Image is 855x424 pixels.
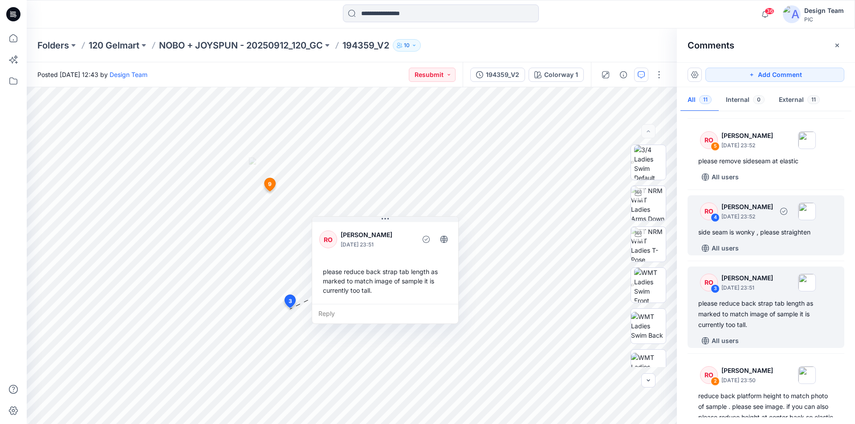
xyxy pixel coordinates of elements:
[804,16,844,23] div: PIC
[37,70,147,79] span: Posted [DATE] 12:43 by
[289,297,292,305] span: 3
[700,274,718,291] div: RO
[721,141,773,150] p: [DATE] 23:52
[341,240,413,249] p: [DATE] 23:51
[712,172,739,182] p: All users
[486,70,519,80] div: 194359_V2
[705,68,844,82] button: Add Comment
[698,227,834,238] div: side seam is wonky , please straighten
[719,89,772,112] button: Internal
[721,130,773,141] p: [PERSON_NAME]
[470,68,525,82] button: 194359_V2
[721,202,773,212] p: [PERSON_NAME]
[680,89,719,112] button: All
[807,95,820,104] span: 11
[712,335,739,346] p: All users
[268,180,272,188] span: 9
[721,273,773,283] p: [PERSON_NAME]
[721,212,773,221] p: [DATE] 23:52
[711,377,720,386] div: 2
[89,39,139,52] a: 120 Gelmart
[341,230,413,240] p: [PERSON_NAME]
[711,284,720,293] div: 3
[312,304,458,323] div: Reply
[698,298,834,330] div: please reduce back strap tab length as marked to match image of sample it is currently too tall.
[544,70,578,80] div: Colorway 1
[631,227,666,262] img: TT NRM WMT Ladies T-Pose
[688,40,734,51] h2: Comments
[721,283,773,292] p: [DATE] 23:51
[804,5,844,16] div: Design Team
[712,243,739,254] p: All users
[711,142,720,151] div: 5
[698,156,834,166] div: please remove sideseam at elastic
[765,8,774,15] span: 36
[753,95,765,104] span: 0
[319,263,451,299] div: please reduce back strap tab length as marked to match image of sample it is currently too tall.
[772,89,827,112] button: External
[698,170,742,184] button: All users
[721,365,773,376] p: [PERSON_NAME]
[110,71,147,78] a: Design Team
[711,213,720,222] div: 4
[342,39,389,52] p: 194359_V2
[631,353,666,381] img: WMT Ladies Swim Left
[37,39,69,52] a: Folders
[700,366,718,384] div: RO
[319,230,337,248] div: RO
[634,145,666,180] img: 3/4 Ladies Swim Default
[529,68,584,82] button: Colorway 1
[631,312,666,340] img: WMT Ladies Swim Back
[698,241,742,255] button: All users
[159,39,323,52] a: NOBO + JOYSPUN - 20250912_120_GC
[700,202,718,220] div: RO
[783,5,801,23] img: avatar
[616,68,631,82] button: Details
[699,95,712,104] span: 11
[634,268,666,303] img: WMT Ladies Swim Front
[631,186,666,221] img: TT NRM WMT Ladies Arms Down
[404,40,410,50] p: 10
[700,131,718,149] div: RO
[721,376,773,385] p: [DATE] 23:50
[393,39,421,52] button: 10
[698,334,742,348] button: All users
